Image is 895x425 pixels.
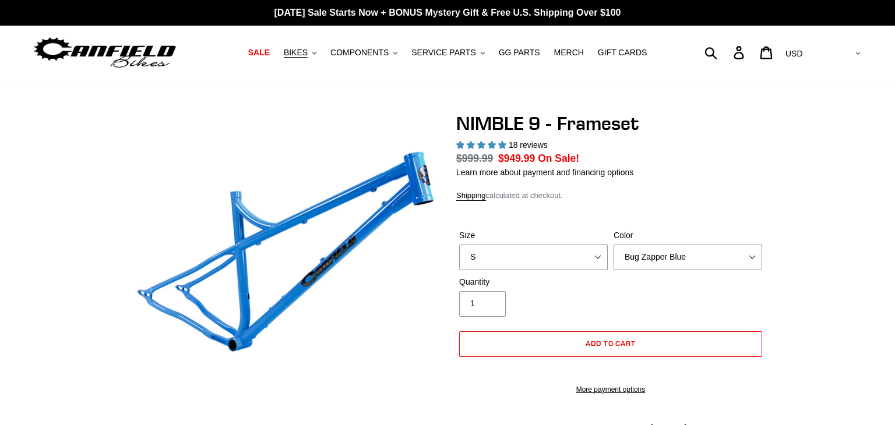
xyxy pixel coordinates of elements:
[330,48,389,58] span: COMPONENTS
[406,45,490,61] button: SERVICE PARTS
[493,45,546,61] a: GG PARTS
[456,191,486,201] a: Shipping
[498,153,535,164] span: $949.99
[456,168,633,177] a: Learn more about payment and financing options
[554,48,584,58] span: MERCH
[538,151,579,166] span: On Sale!
[459,384,762,395] a: More payment options
[548,45,590,61] a: MERCH
[459,331,762,357] button: Add to cart
[459,229,608,242] label: Size
[248,48,270,58] span: SALE
[456,112,765,134] h1: NIMBLE 9 - Frameset
[132,115,436,419] img: NIMBLE 9 - Frameset
[711,40,741,65] input: Search
[586,339,636,348] span: Add to cart
[509,140,548,150] span: 18 reviews
[284,48,308,58] span: BIKES
[459,276,608,288] label: Quantity
[456,190,765,201] div: calculated at checkout.
[499,48,540,58] span: GG PARTS
[598,48,647,58] span: GIFT CARDS
[456,140,509,150] span: 4.89 stars
[278,45,322,61] button: BIKES
[411,48,475,58] span: SERVICE PARTS
[614,229,762,242] label: Color
[325,45,403,61] button: COMPONENTS
[32,34,178,71] img: Canfield Bikes
[592,45,653,61] a: GIFT CARDS
[242,45,276,61] a: SALE
[456,153,493,164] s: $999.99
